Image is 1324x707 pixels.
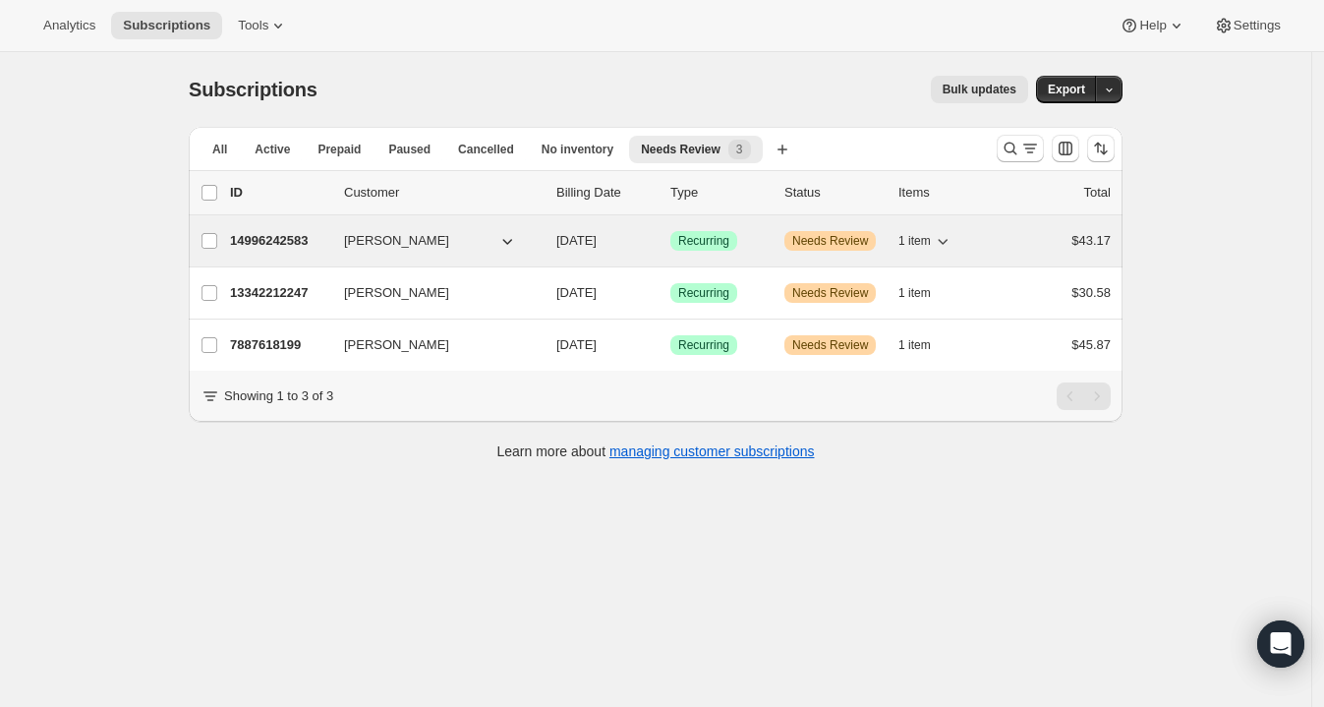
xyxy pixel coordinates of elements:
[255,142,290,157] span: Active
[226,12,300,39] button: Tools
[344,283,449,303] span: [PERSON_NAME]
[931,76,1028,103] button: Bulk updates
[111,12,222,39] button: Subscriptions
[898,285,931,301] span: 1 item
[556,285,597,300] span: [DATE]
[898,183,997,203] div: Items
[1234,18,1281,33] span: Settings
[556,337,597,352] span: [DATE]
[792,337,868,353] span: Needs Review
[230,283,328,303] p: 13342212247
[1071,233,1111,248] span: $43.17
[792,285,868,301] span: Needs Review
[31,12,107,39] button: Analytics
[230,279,1111,307] div: 13342212247[PERSON_NAME][DATE]SuccessRecurringWarningNeeds Review1 item$30.58
[784,183,883,203] p: Status
[898,279,952,307] button: 1 item
[1108,12,1197,39] button: Help
[898,331,952,359] button: 1 item
[230,335,328,355] p: 7887618199
[898,227,952,255] button: 1 item
[1052,135,1079,162] button: Customize table column order and visibility
[344,231,449,251] span: [PERSON_NAME]
[997,135,1044,162] button: Search and filter results
[898,337,931,353] span: 1 item
[230,231,328,251] p: 14996242583
[670,183,769,203] div: Type
[344,335,449,355] span: [PERSON_NAME]
[792,233,868,249] span: Needs Review
[678,337,729,353] span: Recurring
[332,277,529,309] button: [PERSON_NAME]
[1071,285,1111,300] span: $30.58
[317,142,361,157] span: Prepaid
[542,142,613,157] span: No inventory
[736,142,743,157] span: 3
[1202,12,1293,39] button: Settings
[641,142,720,157] span: Needs Review
[1084,183,1111,203] p: Total
[458,142,514,157] span: Cancelled
[230,331,1111,359] div: 7887618199[PERSON_NAME][DATE]SuccessRecurringWarningNeeds Review1 item$45.87
[556,233,597,248] span: [DATE]
[943,82,1016,97] span: Bulk updates
[332,329,529,361] button: [PERSON_NAME]
[556,183,655,203] p: Billing Date
[123,18,210,33] span: Subscriptions
[678,233,729,249] span: Recurring
[344,183,541,203] p: Customer
[1057,383,1111,410] nav: Pagination
[1257,620,1304,668] div: Open Intercom Messenger
[43,18,95,33] span: Analytics
[230,227,1111,255] div: 14996242583[PERSON_NAME][DATE]SuccessRecurringWarningNeeds Review1 item$43.17
[1071,337,1111,352] span: $45.87
[1139,18,1166,33] span: Help
[767,136,798,163] button: Create new view
[898,233,931,249] span: 1 item
[497,442,815,461] p: Learn more about
[1036,76,1097,103] button: Export
[230,183,1111,203] div: IDCustomerBilling DateTypeStatusItemsTotal
[212,142,227,157] span: All
[332,225,529,257] button: [PERSON_NAME]
[1087,135,1115,162] button: Sort the results
[238,18,268,33] span: Tools
[609,443,815,459] a: managing customer subscriptions
[224,386,333,406] p: Showing 1 to 3 of 3
[230,183,328,203] p: ID
[1048,82,1085,97] span: Export
[678,285,729,301] span: Recurring
[388,142,431,157] span: Paused
[189,79,317,100] span: Subscriptions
